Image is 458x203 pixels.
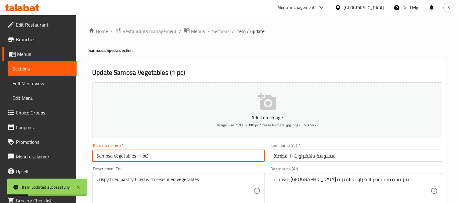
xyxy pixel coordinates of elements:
[2,135,77,149] a: Promotions
[212,27,229,35] a: Sections
[344,4,384,11] div: [GEOGRAPHIC_DATA]
[88,27,446,35] nav: breadcrumb
[16,21,72,28] span: Edit Restaurant
[22,184,70,190] div: Item updated successfully
[277,4,315,11] div: Menu-management
[102,114,433,121] p: Add item image
[88,47,446,53] h4: Samoosa Special section
[191,27,205,35] span: Menus
[16,153,72,160] span: Menu disclaimer
[207,27,210,35] li: /
[17,50,72,58] span: Menus
[115,27,177,35] a: Restaurants management
[179,27,181,35] li: /
[184,27,205,35] a: Menus
[13,80,72,87] span: Full Menu View
[110,27,113,35] li: /
[92,150,265,162] input: Enter name En
[2,105,77,120] a: Choice Groups
[2,149,77,164] a: Menu disclaimer
[236,27,265,35] span: item / update
[2,164,77,179] a: Upsell
[2,179,77,193] a: Coverage Report
[8,61,77,76] a: Sections
[13,65,72,72] span: Sections
[2,17,77,32] a: Edit Restaurant
[16,109,72,116] span: Choice Groups
[2,32,77,47] a: Branches
[92,82,442,138] button: Add item imageImage Size: 1200 x 800 px / Image formats: jpg, png / 5MB Max.
[16,138,72,146] span: Promotions
[16,168,72,175] span: Upsell
[8,76,77,91] a: Full Menu View
[232,27,234,35] li: /
[217,121,317,129] span: Image Size: 1200 x 800 px / Image formats: jpg, png / 5MB Max.
[2,47,77,61] a: Menus
[270,150,442,162] input: Enter name Ar
[88,27,108,35] a: Home
[16,36,72,43] span: Branches
[92,68,442,77] h2: Update Samosa Vegetables (1 pc)
[13,94,72,102] span: Edit Menu
[122,27,177,35] span: Restaurants management
[16,124,72,131] span: Coupons
[8,91,77,105] a: Edit Menu
[2,120,77,135] a: Coupons
[448,4,450,11] span: S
